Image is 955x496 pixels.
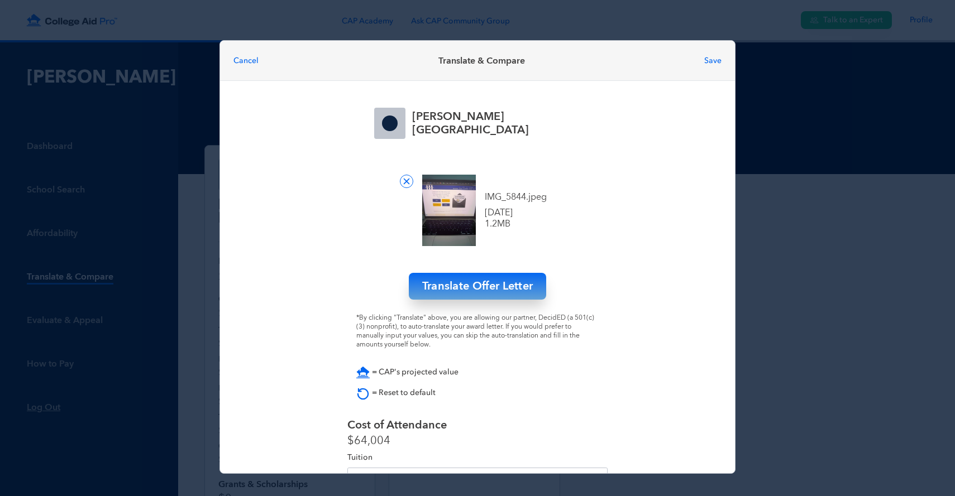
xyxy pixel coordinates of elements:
[347,418,608,432] h4: Cost of Attendance
[485,218,547,229] label: 1.2MB
[233,55,259,66] button: Cancel
[356,313,599,349] span: *By clicking "Translate" above, you are allowing our partner, DecidED (a 501(c)(3) nonprofit), to...
[409,273,547,300] button: Translate Offer Letter
[412,110,581,137] h4: [PERSON_NAME][GEOGRAPHIC_DATA]
[347,452,373,463] label: Tuition
[485,207,547,218] label: [DATE]
[347,434,608,447] h5: $64,004
[370,367,461,378] small: = CAP's projected value
[485,191,547,207] label: IMG_5844.jpeg
[438,55,525,66] h6: Translate & Compare
[704,55,722,66] button: Save
[370,387,438,401] small: = Reset to default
